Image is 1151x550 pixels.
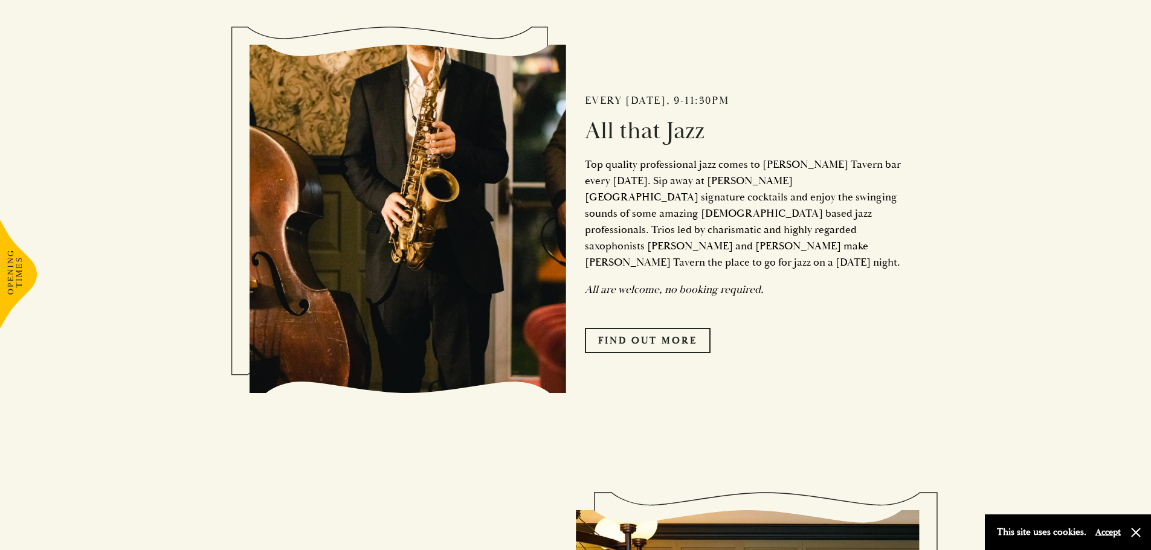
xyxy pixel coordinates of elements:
[1130,526,1142,539] button: Close and accept
[585,156,902,270] p: Top quality professional jazz comes to [PERSON_NAME] Tavern bar every [DATE]. Sip away at [PERSON...
[1095,526,1121,538] button: Accept
[250,25,902,414] div: 1 / 1
[585,328,711,353] a: Find Out More
[997,523,1086,541] p: This site uses cookies.
[585,94,902,107] h2: Every [DATE], 9-11:30pm
[585,117,902,145] h2: All that Jazz
[585,283,764,296] em: All are welcome, no booking required.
